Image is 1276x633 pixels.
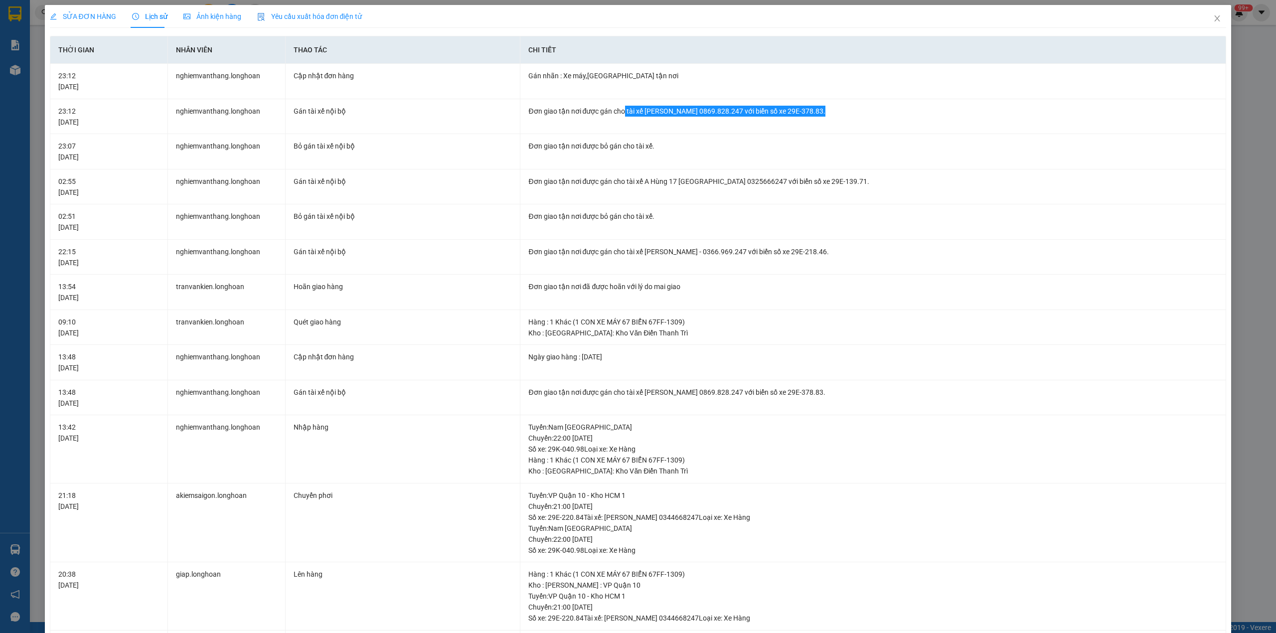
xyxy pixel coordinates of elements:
[58,70,159,92] div: 23:12 [DATE]
[528,246,1218,257] div: Đơn giao tận nơi được gán cho tài xế [PERSON_NAME] - 0366.969.247 với biển số xe 29E-218.46.
[528,316,1218,327] div: Hàng : 1 Khác (1 CON XE MÁY 67 BIỂN 67FF-1309)
[528,387,1218,398] div: Đơn giao tận nơi được gán cho tài xế [PERSON_NAME] 0869.828.247 với biển số xe 29E-378.83.
[58,141,159,162] div: 23:07 [DATE]
[528,176,1218,187] div: Đơn giao tận nơi được gán cho tài xế A Hùng 17 [GEOGRAPHIC_DATA] 0325666247 với biển số xe 29E-13...
[58,106,159,128] div: 23:12 [DATE]
[294,106,512,117] div: Gán tài xế nội bộ
[168,345,286,380] td: nghiemvanthang.longhoan
[294,387,512,398] div: Gán tài xế nội bộ
[183,12,241,20] span: Ảnh kiện hàng
[58,387,159,409] div: 13:48 [DATE]
[294,490,512,501] div: Chuyển phơi
[168,204,286,240] td: nghiemvanthang.longhoan
[132,13,139,20] span: clock-circle
[528,523,1218,556] div: Tuyến : Nam [GEOGRAPHIC_DATA] Chuyến: 22:00 [DATE] Số xe: 29K-040.98 Loại xe: Xe Hàng
[528,466,1218,476] div: Kho : [GEOGRAPHIC_DATA]: Kho Văn Điển Thanh Trì
[528,70,1218,81] div: Gán nhãn : Xe máy,[GEOGRAPHIC_DATA] tận nơi
[168,415,286,483] td: nghiemvanthang.longhoan
[168,380,286,416] td: nghiemvanthang.longhoan
[528,455,1218,466] div: Hàng : 1 Khác (1 CON XE MÁY 67 BIỂN 67FF-1309)
[50,13,57,20] span: edit
[58,211,159,233] div: 02:51 [DATE]
[294,211,512,222] div: Bỏ gán tài xế nội bộ
[168,134,286,169] td: nghiemvanthang.longhoan
[58,351,159,373] div: 13:48 [DATE]
[168,483,286,563] td: akiemsaigon.longhoan
[294,141,512,152] div: Bỏ gán tài xế nội bộ
[294,70,512,81] div: Cập nhật đơn hàng
[294,569,512,580] div: Lên hàng
[528,106,1218,117] div: Đơn giao tận nơi được gán cho tài xế [PERSON_NAME] 0869.828.247 với biển số xe 29E-378.83.
[58,176,159,198] div: 02:55 [DATE]
[58,422,159,444] div: 13:42 [DATE]
[294,246,512,257] div: Gán tài xế nội bộ
[168,169,286,205] td: nghiemvanthang.longhoan
[168,99,286,135] td: nghiemvanthang.longhoan
[50,12,116,20] span: SỬA ĐƠN HÀNG
[183,13,190,20] span: picture
[168,36,286,64] th: Nhân viên
[528,580,1218,591] div: Kho : [PERSON_NAME] : VP Quận 10
[528,591,1218,624] div: Tuyến : VP Quận 10 - Kho HCM 1 Chuyến: 21:00 [DATE] Số xe: 29E-220.84 Tài xế: [PERSON_NAME] 03446...
[294,351,512,362] div: Cập nhật đơn hàng
[294,316,512,327] div: Quét giao hàng
[58,569,159,591] div: 20:38 [DATE]
[257,12,362,20] span: Yêu cầu xuất hóa đơn điện tử
[528,351,1218,362] div: Ngày giao hàng : [DATE]
[257,13,265,21] img: icon
[168,562,286,631] td: giap.longhoan
[58,246,159,268] div: 22:15 [DATE]
[528,569,1218,580] div: Hàng : 1 Khác (1 CON XE MÁY 67 BIỂN 67FF-1309)
[294,422,512,433] div: Nhập hàng
[58,316,159,338] div: 09:10 [DATE]
[50,36,168,64] th: Thời gian
[286,36,521,64] th: Thao tác
[294,176,512,187] div: Gán tài xế nội bộ
[1203,5,1231,33] button: Close
[520,36,1226,64] th: Chi tiết
[1213,14,1221,22] span: close
[168,240,286,275] td: nghiemvanthang.longhoan
[294,281,512,292] div: Hoãn giao hàng
[528,327,1218,338] div: Kho : [GEOGRAPHIC_DATA]: Kho Văn Điển Thanh Trì
[528,422,1218,455] div: Tuyến : Nam [GEOGRAPHIC_DATA] Chuyến: 22:00 [DATE] Số xe: 29K-040.98 Loại xe: Xe Hàng
[528,490,1218,523] div: Tuyến : VP Quận 10 - Kho HCM 1 Chuyến: 21:00 [DATE] Số xe: 29E-220.84 Tài xế: [PERSON_NAME] 03446...
[528,211,1218,222] div: Đơn giao tận nơi được bỏ gán cho tài xế.
[58,490,159,512] div: 21:18 [DATE]
[168,64,286,99] td: nghiemvanthang.longhoan
[528,141,1218,152] div: Đơn giao tận nơi được bỏ gán cho tài xế.
[528,281,1218,292] div: Đơn giao tận nơi đã được hoãn với lý do mai giao
[132,12,167,20] span: Lịch sử
[58,281,159,303] div: 13:54 [DATE]
[168,275,286,310] td: tranvankien.longhoan
[168,310,286,345] td: tranvankien.longhoan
